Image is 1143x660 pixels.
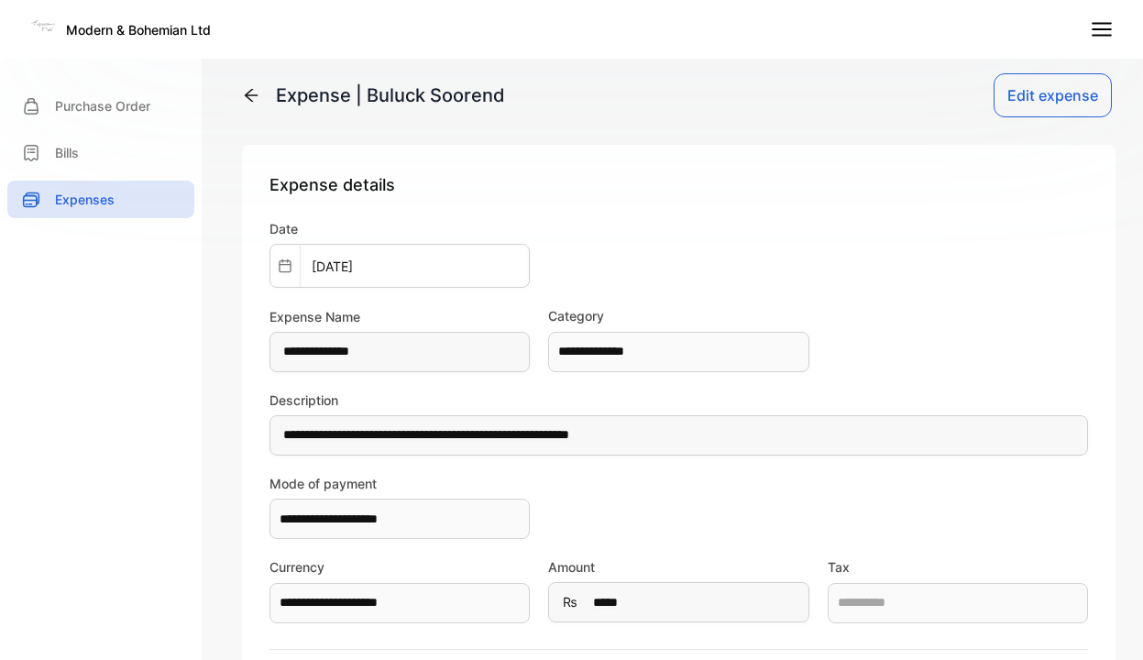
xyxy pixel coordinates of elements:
a: Expenses [7,181,194,218]
div: Expense | Buluck Soorend [276,82,505,109]
label: Mode of payment [269,474,530,493]
a: Purchase Order [7,87,194,125]
label: Currency [269,557,530,577]
label: Category [548,306,808,325]
img: Logo [29,13,57,40]
iframe: LiveChat chat widget [1066,583,1143,660]
p: Modern & Bohemian Ltd [66,20,211,39]
p: Expenses [55,190,115,209]
label: Amount [548,557,808,577]
p: Purchase Order [55,96,150,115]
button: Edit expense [994,73,1112,117]
label: Description [269,390,1088,410]
a: Bills [7,134,194,171]
label: Expense Name [269,307,530,326]
p: Expense details [269,172,1088,197]
p: [DATE] [301,257,364,276]
label: Tax [828,557,1088,577]
label: Date [269,219,530,238]
p: Bills [55,143,79,162]
span: ₨ [563,592,577,611]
